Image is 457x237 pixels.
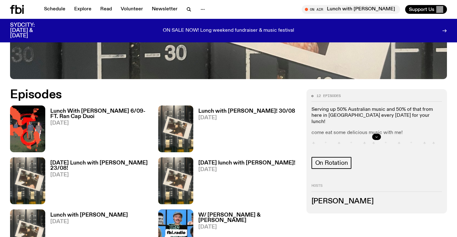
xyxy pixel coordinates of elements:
span: Support Us [409,7,434,12]
span: [DATE] [50,219,128,224]
p: Serving up 50% Australian music and 50% of that from here in [GEOGRAPHIC_DATA] every [DATE] for y... [311,107,442,125]
span: 12 episodes [317,94,341,98]
a: On Rotation [311,157,352,169]
h3: [PERSON_NAME] [311,198,442,205]
img: A polaroid of Ella Avni in the studio on top of the mixer which is also located in the studio. [158,105,193,152]
a: Schedule [40,5,69,14]
span: [DATE] [50,121,151,126]
span: [DATE] [50,172,151,178]
h2: Hosts [311,184,442,191]
h3: SYDCITY: [DATE] & [DATE] [10,23,50,39]
img: A polaroid of Ella Avni in the studio on top of the mixer which is also located in the studio. [10,157,45,204]
a: Lunch with [PERSON_NAME]! 30/08[DATE] [193,109,295,152]
a: Read [96,5,116,14]
h3: Lunch With [PERSON_NAME] 6/09- FT. Ran Cap Duoi [50,109,151,119]
a: [DATE] Lunch with [PERSON_NAME] 23/08![DATE] [45,160,151,204]
h3: Lunch with [PERSON_NAME] [50,213,128,218]
button: On AirLunch with [PERSON_NAME] [302,5,400,14]
h3: Lunch with [PERSON_NAME]! 30/08 [198,109,295,114]
button: Support Us [405,5,447,14]
h2: Episodes [10,89,299,100]
h3: [DATE] lunch with [PERSON_NAME]! [198,160,295,166]
h3: [DATE] Lunch with [PERSON_NAME] 23/08! [50,160,151,171]
span: On Rotation [315,159,348,166]
a: Volunteer [117,5,147,14]
img: A polaroid of Ella Avni in the studio on top of the mixer which is also located in the studio. [158,157,193,204]
a: Newsletter [148,5,181,14]
p: ON SALE NOW! Long weekend fundraiser & music festival [163,28,294,34]
a: [DATE] lunch with [PERSON_NAME]![DATE] [193,160,295,204]
span: [DATE] [198,167,295,172]
a: Lunch With [PERSON_NAME] 6/09- FT. Ran Cap Duoi[DATE] [45,109,151,152]
span: [DATE] [198,224,299,230]
a: Explore [70,5,95,14]
h3: W/ [PERSON_NAME] & [PERSON_NAME] [198,213,299,223]
span: [DATE] [198,115,295,121]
